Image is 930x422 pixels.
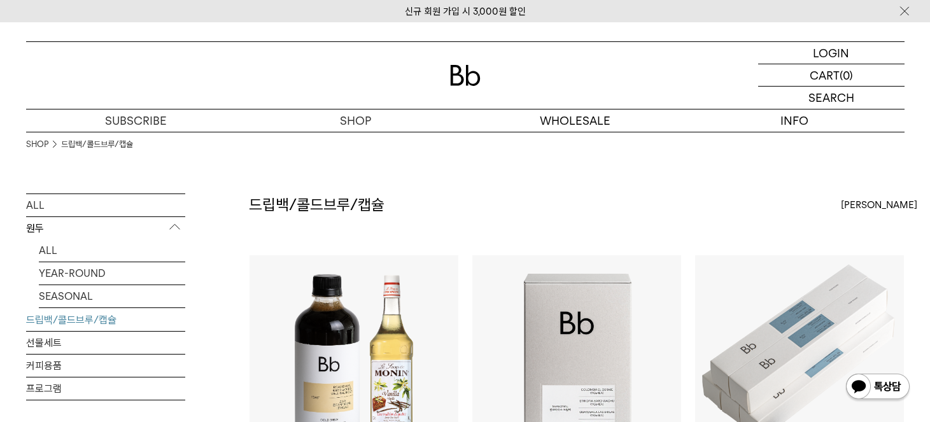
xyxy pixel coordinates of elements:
[405,6,526,17] a: 신규 회원 가입 시 3,000원 할인
[840,64,853,86] p: (0)
[26,377,185,400] a: 프로그램
[758,42,905,64] a: LOGIN
[246,109,465,132] a: SHOP
[39,239,185,262] a: ALL
[26,309,185,331] a: 드립백/콜드브루/캡슐
[39,262,185,285] a: YEAR-ROUND
[450,65,481,86] img: 로고
[810,64,840,86] p: CART
[841,197,917,213] span: [PERSON_NAME]
[758,64,905,87] a: CART (0)
[465,109,685,132] p: WHOLESALE
[808,87,854,109] p: SEARCH
[685,109,905,132] p: INFO
[813,42,849,64] p: LOGIN
[26,332,185,354] a: 선물세트
[26,355,185,377] a: 커피용품
[26,138,48,151] a: SHOP
[249,194,384,216] h2: 드립백/콜드브루/캡슐
[26,217,185,240] p: 원두
[26,194,185,216] a: ALL
[26,109,246,132] a: SUBSCRIBE
[39,285,185,307] a: SEASONAL
[61,138,133,151] a: 드립백/콜드브루/캡슐
[845,372,911,403] img: 카카오톡 채널 1:1 채팅 버튼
